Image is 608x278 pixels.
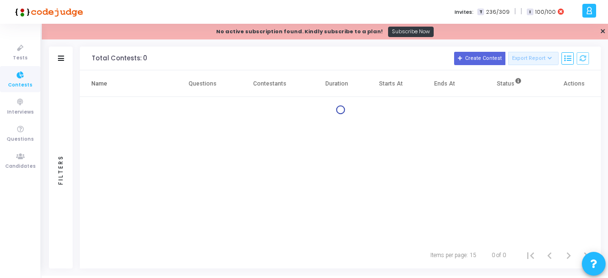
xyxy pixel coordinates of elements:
[57,117,65,222] div: Filters
[492,251,506,259] div: 0 of 0
[508,52,559,65] button: Export Report
[455,8,474,16] label: Invites:
[486,8,510,16] span: 236/309
[514,7,516,17] span: |
[216,28,383,36] div: No active subscription found. Kindly subscribe to a plan!
[92,55,147,62] div: Total Contests: 0
[547,70,601,97] th: Actions
[7,108,34,116] span: Interviews
[521,246,540,265] button: First page
[535,8,556,16] span: 100/100
[430,251,468,259] div: Items per page:
[80,70,176,97] th: Name
[229,70,310,97] th: Contestants
[521,7,522,17] span: |
[13,54,28,62] span: Tests
[364,70,418,97] th: Starts At
[310,70,364,97] th: Duration
[454,52,505,65] button: Create Contest
[7,135,34,144] span: Questions
[540,246,559,265] button: Previous page
[578,246,597,265] button: Last page
[600,27,606,37] a: ✕
[470,251,476,259] div: 15
[5,163,36,171] span: Candidates
[176,70,230,97] th: Questions
[472,70,547,97] th: Status
[477,9,484,16] span: T
[559,246,578,265] button: Next page
[12,2,83,21] img: logo
[418,70,472,97] th: Ends At
[388,27,434,37] a: Subscribe Now
[527,9,533,16] span: I
[8,81,32,89] span: Contests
